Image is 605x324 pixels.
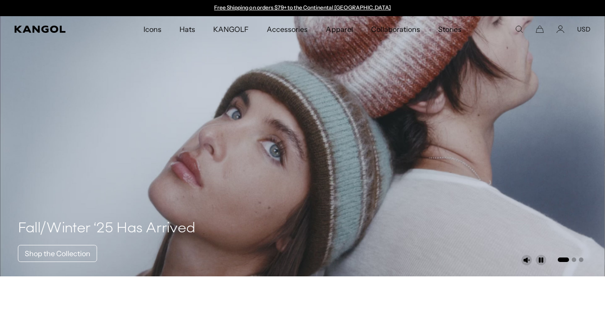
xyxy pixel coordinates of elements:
button: Go to slide 3 [579,257,583,262]
h4: Fall/Winter ‘25 Has Arrived [18,220,196,238]
button: Cart [536,25,544,33]
div: 1 of 2 [210,4,395,12]
button: Go to slide 1 [558,257,569,262]
a: Apparel [317,16,362,42]
span: KANGOLF [213,16,249,42]
a: Account [556,25,565,33]
a: Accessories [258,16,317,42]
slideshow-component: Announcement bar [210,4,395,12]
span: Collaborations [371,16,420,42]
a: Stories [429,16,471,42]
a: Hats [170,16,204,42]
a: Collaborations [362,16,429,42]
a: Shop the Collection [18,245,97,262]
a: Kangol [14,26,94,33]
button: USD [577,25,591,33]
span: Icons [143,16,161,42]
button: Go to slide 2 [572,257,576,262]
span: Apparel [326,16,353,42]
a: Icons [134,16,170,42]
span: Stories [438,16,462,42]
span: Hats [179,16,195,42]
span: Accessories [267,16,308,42]
summary: Search here [515,25,523,33]
ul: Select a slide to show [557,256,583,263]
a: Free Shipping on orders $79+ to the Continental [GEOGRAPHIC_DATA] [214,4,391,11]
div: Announcement [210,4,395,12]
a: KANGOLF [204,16,258,42]
button: Pause [536,255,547,266]
button: Unmute [521,255,532,266]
